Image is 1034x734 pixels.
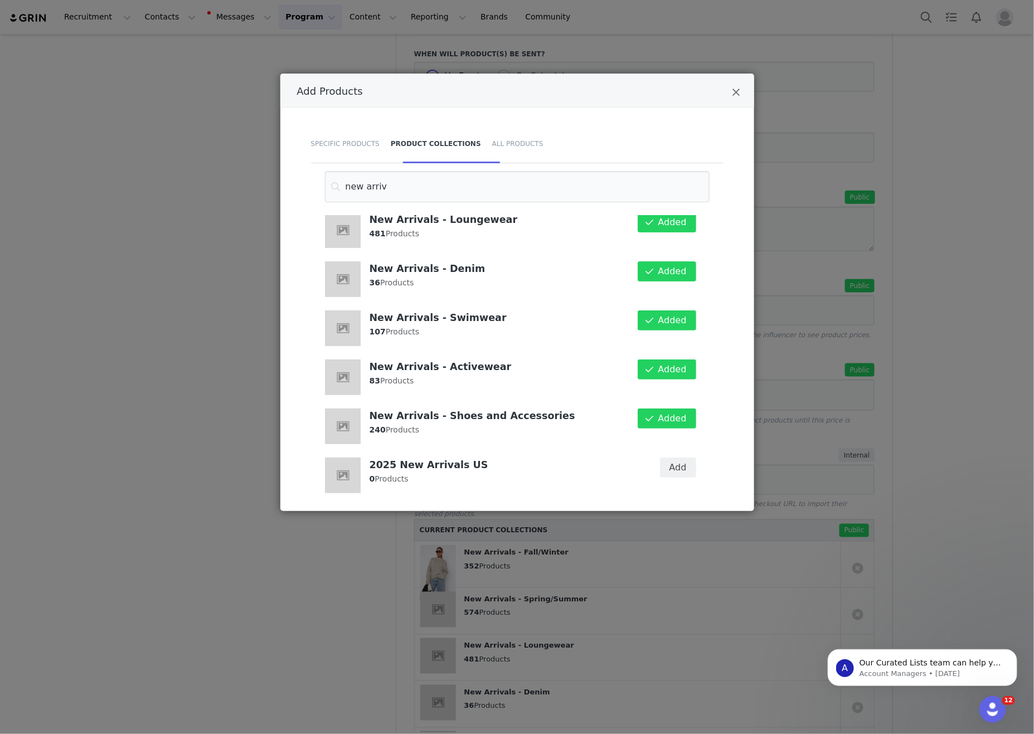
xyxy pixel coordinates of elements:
h4: New Arrivals - Loungewear [370,212,632,226]
button: Add [660,458,696,478]
img: placeholder-square.jpeg [325,458,361,493]
h4: 2025 New Arrivals US [370,458,632,471]
strong: 481 [370,229,386,238]
span: Added [658,265,687,278]
button: Added [638,409,696,429]
span: Added [658,363,687,376]
h4: New Arrivals - Denim [370,261,632,275]
div: Specific Products [311,124,385,163]
img: placeholder-square.jpeg [325,310,361,346]
button: Added [638,359,696,380]
button: Added [638,310,696,330]
div: Products [370,310,632,338]
strong: 36 [370,278,380,287]
h4: New Arrivals - Activewear [370,359,632,373]
div: Products [370,409,632,436]
span: Add Products [297,85,363,97]
img: placeholder-square.jpeg [325,359,361,395]
h4: New Arrivals - Swimwear [370,310,632,324]
span: Added [658,216,687,229]
img: placeholder-square.jpeg [325,261,361,297]
div: Products [370,359,632,387]
strong: 83 [370,376,380,385]
strong: 240 [370,425,386,434]
span: Added [658,412,687,425]
div: Products [370,212,632,240]
iframe: Intercom live chat [979,696,1006,723]
iframe: Intercom notifications message [811,626,1034,704]
strong: 107 [370,327,386,336]
div: Product Collections [385,124,487,163]
img: placeholder-square.jpeg [325,212,361,248]
span: 12 [1002,696,1015,705]
div: Add Products [280,74,754,511]
button: Close [732,87,741,100]
input: Search for collections by title [325,171,710,202]
button: Added [638,212,696,232]
button: Added [638,261,696,281]
div: Products [370,458,632,485]
strong: 0 [370,474,375,483]
div: Products [370,261,632,289]
div: All Products [487,124,543,163]
h4: New Arrivals - Shoes and Accessories [370,409,632,422]
span: Added [658,314,687,327]
img: placeholder-square.jpeg [325,409,361,444]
